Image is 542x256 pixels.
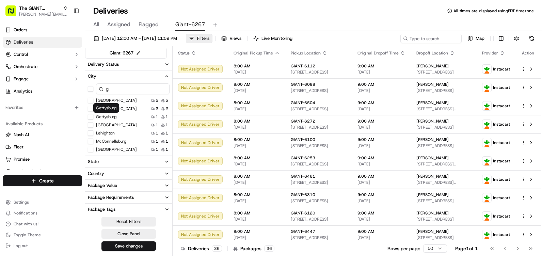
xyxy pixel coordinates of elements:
[101,217,156,226] button: Reset Filters
[416,180,471,185] span: [STREET_ADDRESS][PERSON_NAME]
[156,114,158,119] span: 1
[493,122,510,127] span: Instacart
[416,217,471,222] span: [STREET_ADDRESS]
[291,235,347,240] span: [STREET_ADDRESS]
[357,63,405,69] span: 9:00 AM
[218,34,244,43] button: Views
[357,229,405,234] span: 9:00 AM
[102,35,177,42] span: [DATE] 12:00 AM - [DATE] 11:59 PM
[88,194,134,201] div: Package Requirements
[291,106,347,112] span: [STREET_ADDRESS]
[482,175,491,184] img: profile_instacart_ahold_partner.png
[234,63,280,69] span: 8:00 AM
[416,82,449,87] span: [PERSON_NAME]
[85,168,172,179] button: Country
[416,69,471,75] span: [STREET_ADDRESS]
[291,217,347,222] span: [STREET_ADDRESS]
[96,130,115,136] label: Lehighton
[3,49,82,60] button: Control
[357,50,399,56] span: Original Dropoff Time
[234,125,280,130] span: [DATE]
[387,245,420,252] p: Rows per page
[234,143,280,148] span: [DATE]
[357,100,405,106] span: 9:00 AM
[14,144,23,150] span: Fleet
[416,161,471,167] span: [STREET_ADDRESS][PERSON_NAME]
[357,180,405,185] span: [DATE]
[14,88,32,94] span: Analytics
[416,100,449,106] span: [PERSON_NAME]
[416,210,449,216] span: [PERSON_NAME]
[416,198,471,204] span: [STREET_ADDRESS]
[39,177,54,184] span: Create
[197,35,209,42] span: Filters
[416,63,449,69] span: [PERSON_NAME]
[68,115,82,121] span: Pylon
[493,232,510,237] span: Instacart
[3,3,70,19] button: The GIANT Company[PERSON_NAME][EMAIL_ADDRESS][PERSON_NAME][DOMAIN_NAME]
[291,143,347,148] span: [STREET_ADDRESS]
[48,115,82,121] a: Powered byPylon
[229,35,241,42] span: Views
[234,137,280,142] span: 8:00 AM
[3,25,82,35] a: Orders
[464,34,488,43] button: Map
[88,171,104,177] div: Country
[5,144,79,150] a: Fleet
[175,20,205,29] span: Giant-6267
[91,34,180,43] button: [DATE] 12:00 AM - [DATE] 11:59 PM
[4,96,55,108] a: 📗Knowledge Base
[88,73,96,79] div: City
[14,132,29,138] span: Nash AI
[357,118,405,124] span: 9:00 AM
[165,122,168,128] span: 1
[357,137,405,142] span: 9:00 AM
[96,114,116,119] label: Gettysburg
[3,241,82,251] button: Log out
[7,27,124,38] p: Welcome 👋
[139,20,159,29] span: Flagged
[291,198,347,204] span: [STREET_ADDRESS]
[234,88,280,93] span: [DATE]
[234,118,280,124] span: 8:00 AM
[291,82,315,87] span: GIANT-6088
[19,12,68,17] button: [PERSON_NAME][EMAIL_ADDRESS][PERSON_NAME][DOMAIN_NAME]
[493,195,510,201] span: Instacart
[482,65,491,74] img: profile_instacart_ahold_partner.png
[234,82,280,87] span: 8:00 AM
[453,8,534,14] span: All times are displayed using EDT timezone
[3,118,82,129] div: Available Products
[234,210,280,216] span: 8:00 AM
[291,125,347,130] span: [STREET_ADDRESS]
[5,169,79,175] a: Product Catalog
[212,245,222,252] div: 36
[186,34,212,43] button: Filters
[14,221,38,227] span: Chat with us!
[96,139,126,144] label: McConnellsburg
[3,154,82,165] button: Promise
[178,50,190,56] span: Status
[416,143,471,148] span: [STREET_ADDRESS]
[476,35,484,42] span: Map
[416,50,448,56] span: Dropoff Location
[527,34,537,43] button: Refresh
[291,118,315,124] span: GIANT-6272
[357,161,405,167] span: [DATE]
[93,5,128,16] h1: Deliveries
[357,174,405,179] span: 9:00 AM
[96,98,137,103] label: [GEOGRAPHIC_DATA]
[233,245,274,252] div: Packages
[482,101,491,110] img: profile_instacart_ahold_partner.png
[165,130,168,136] span: 1
[93,103,119,113] div: Gettysburg
[291,88,347,93] span: [STREET_ADDRESS]
[3,219,82,229] button: Chat with us!
[3,166,82,177] button: Product Catalog
[482,138,491,147] img: profile_instacart_ahold_partner.png
[482,83,491,92] img: profile_instacart_ahold_partner.png
[64,99,109,106] span: API Documentation
[357,192,405,197] span: 9:00 AM
[493,213,510,219] span: Instacart
[156,122,158,128] span: 1
[19,5,60,12] button: The GIANT Company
